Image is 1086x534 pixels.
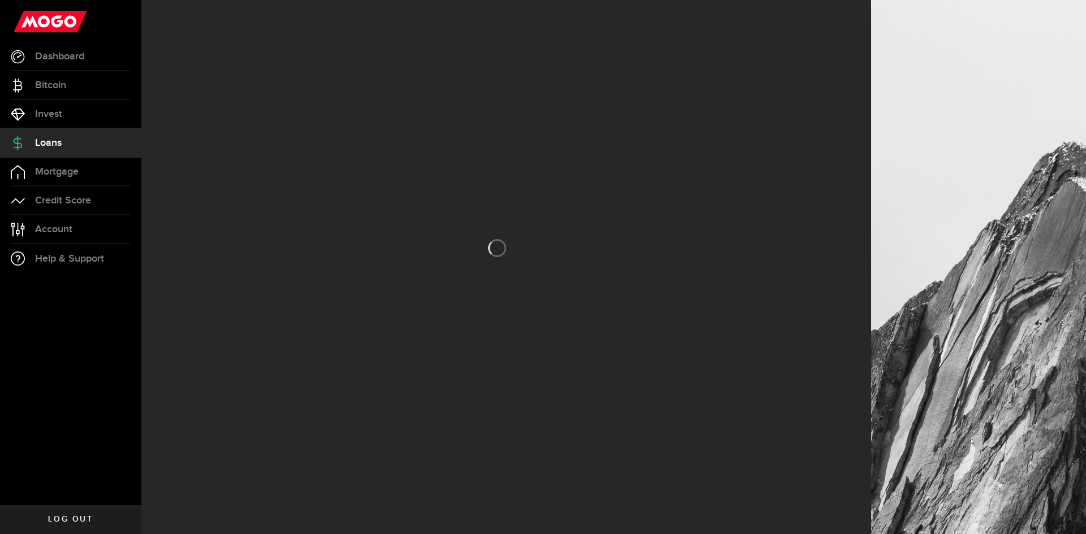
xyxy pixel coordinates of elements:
[35,224,72,235] span: Account
[35,167,79,177] span: Mortgage
[35,109,62,119] span: Invest
[9,5,43,38] button: Open LiveChat chat widget
[35,196,91,206] span: Credit Score
[35,51,84,62] span: Dashboard
[35,138,62,148] span: Loans
[35,80,66,90] span: Bitcoin
[35,254,104,264] span: Help & Support
[48,515,93,523] span: Log out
